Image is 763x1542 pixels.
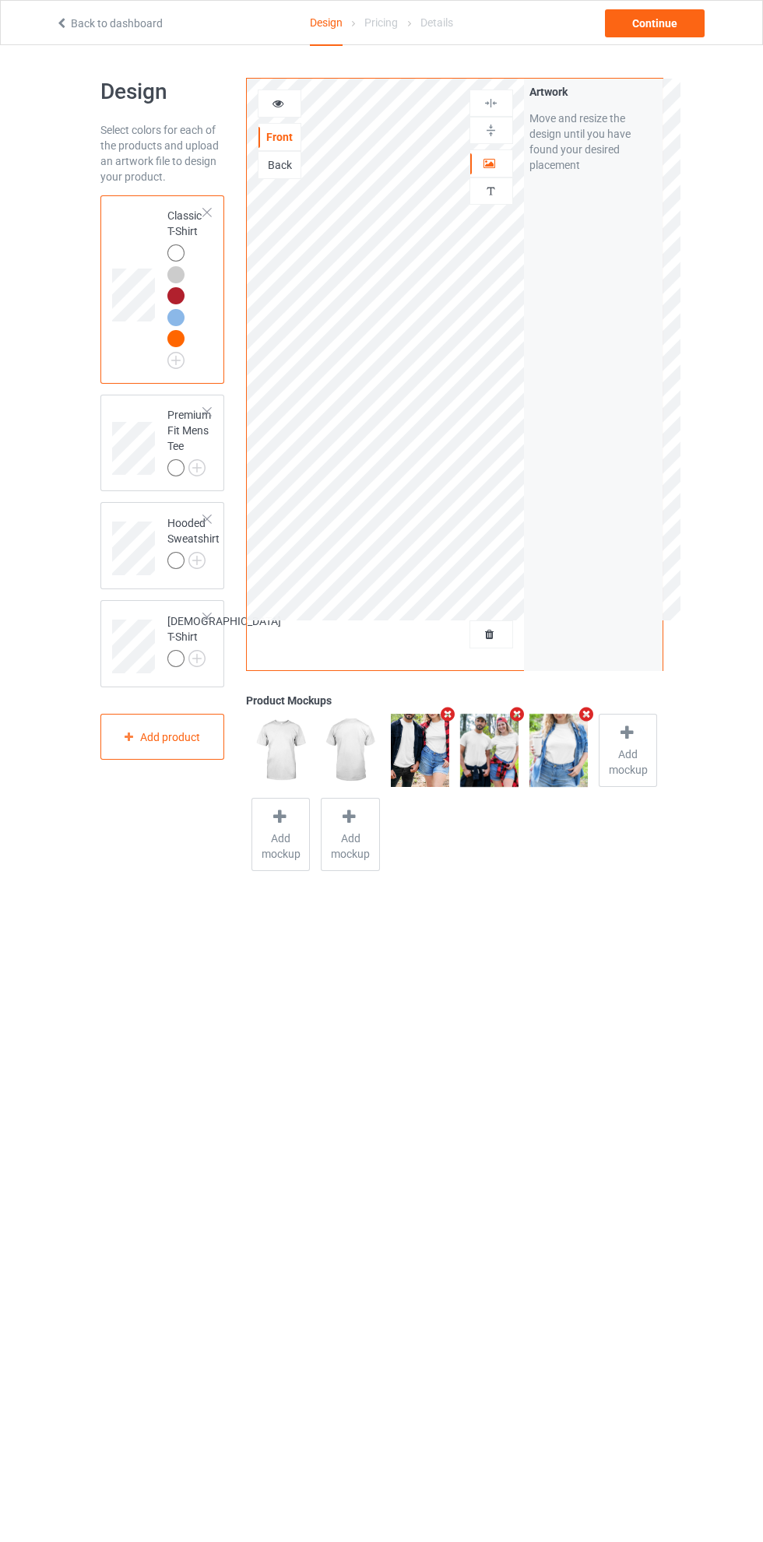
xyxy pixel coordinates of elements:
span: Add mockup [322,831,378,862]
img: svg%3E%0A [483,123,498,138]
i: Remove mockup [438,706,458,722]
span: Add mockup [252,831,309,862]
div: Hooded Sweatshirt [167,515,220,568]
img: svg+xml;base64,PD94bWwgdmVyc2lvbj0iMS4wIiBlbmNvZGluZz0iVVRGLTgiPz4KPHN2ZyB3aWR0aD0iMjJweCIgaGVpZ2... [188,552,206,569]
img: svg%3E%0A [483,96,498,111]
div: Add product [100,714,225,760]
div: Continue [605,9,705,37]
div: Product Mockups [246,693,663,708]
img: svg%3E%0A [483,184,498,198]
div: Details [420,1,453,44]
img: regular.jpg [391,714,449,787]
div: Classic T-Shirt [167,208,205,364]
i: Remove mockup [577,706,596,722]
img: svg+xml;base64,PD94bWwgdmVyc2lvbj0iMS4wIiBlbmNvZGluZz0iVVRGLTgiPz4KPHN2ZyB3aWR0aD0iMjJweCIgaGVpZ2... [167,352,185,369]
i: Remove mockup [508,706,527,722]
img: svg+xml;base64,PD94bWwgdmVyc2lvbj0iMS4wIiBlbmNvZGluZz0iVVRGLTgiPz4KPHN2ZyB3aWR0aD0iMjJweCIgaGVpZ2... [188,650,206,667]
div: Design [310,1,343,46]
div: Add mockup [599,714,657,787]
div: Pricing [364,1,398,44]
img: regular.jpg [321,714,379,787]
span: Add mockup [599,746,656,778]
div: [DEMOGRAPHIC_DATA] T-Shirt [100,600,225,687]
div: Classic T-Shirt [100,195,225,384]
div: Add mockup [251,798,310,871]
div: Add mockup [321,798,379,871]
h1: Design [100,78,225,106]
div: Hooded Sweatshirt [100,502,225,589]
div: Premium Fit Mens Tee [100,395,225,492]
div: Premium Fit Mens Tee [167,407,211,476]
div: [DEMOGRAPHIC_DATA] T-Shirt [167,613,281,666]
div: Front [258,129,301,145]
div: Select colors for each of the products and upload an artwork file to design your product. [100,122,225,184]
div: Back [258,157,301,173]
img: svg+xml;base64,PD94bWwgdmVyc2lvbj0iMS4wIiBlbmNvZGluZz0iVVRGLTgiPz4KPHN2ZyB3aWR0aD0iMjJweCIgaGVpZ2... [188,459,206,476]
div: Move and resize the design until you have found your desired placement [529,111,657,173]
img: regular.jpg [251,714,310,787]
img: regular.jpg [460,714,519,787]
a: Back to dashboard [55,17,163,30]
img: regular.jpg [529,714,588,787]
div: Artwork [529,84,657,100]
